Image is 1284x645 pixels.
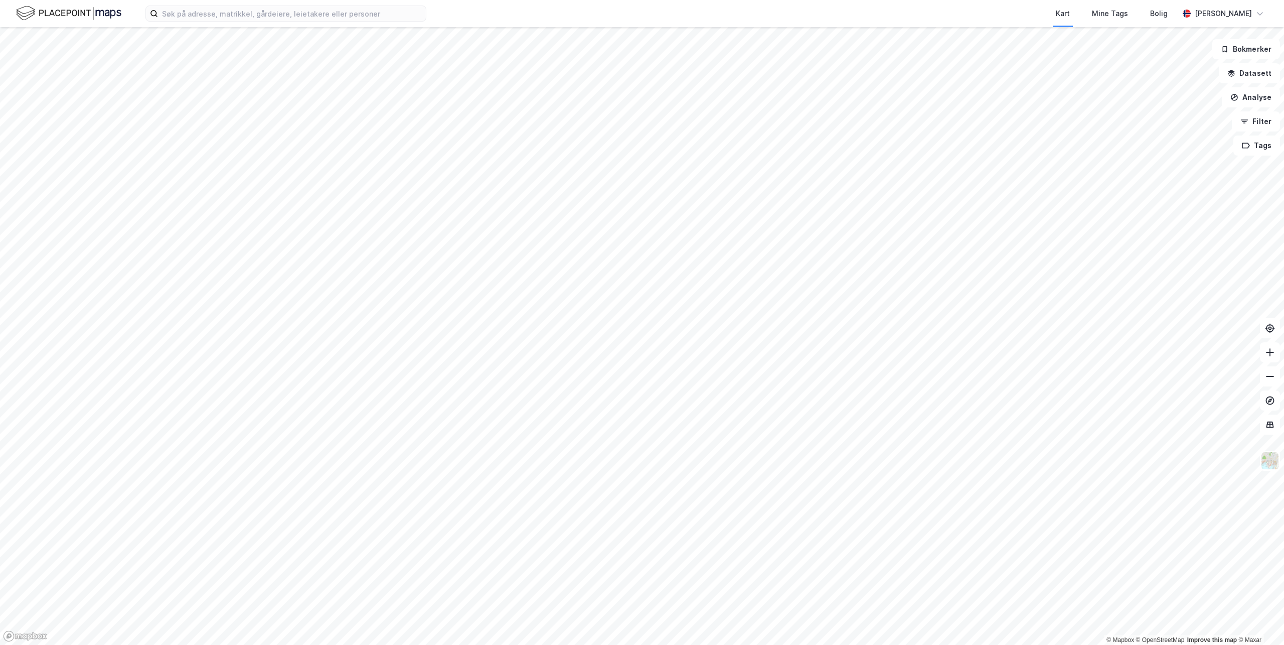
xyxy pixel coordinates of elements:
div: Bolig [1150,8,1168,20]
a: Mapbox homepage [3,630,47,642]
div: Kart [1056,8,1070,20]
a: OpenStreetMap [1136,636,1185,643]
div: [PERSON_NAME] [1195,8,1252,20]
img: Z [1260,451,1279,470]
button: Tags [1233,136,1280,156]
button: Analyse [1222,87,1280,107]
input: Søk på adresse, matrikkel, gårdeiere, leietakere eller personer [158,6,426,21]
img: logo.f888ab2527a4732fd821a326f86c7f29.svg [16,5,121,22]
button: Datasett [1219,63,1280,83]
div: Mine Tags [1092,8,1128,20]
button: Bokmerker [1212,39,1280,59]
button: Filter [1232,111,1280,132]
iframe: Chat Widget [1234,597,1284,645]
a: Mapbox [1106,636,1134,643]
div: Kontrollprogram for chat [1234,597,1284,645]
a: Improve this map [1187,636,1237,643]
